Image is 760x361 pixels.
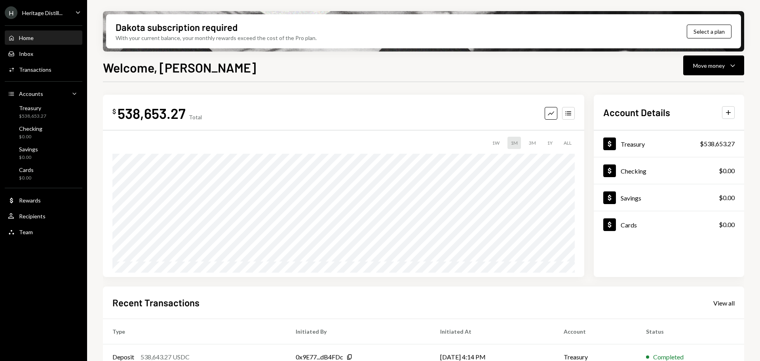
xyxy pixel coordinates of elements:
th: Initiated At [431,319,554,344]
th: Initiated By [286,319,431,344]
div: $0.00 [19,154,38,161]
div: $0.00 [719,220,735,229]
div: Move money [693,61,725,70]
a: Team [5,225,82,239]
div: With your current balance, your monthly rewards exceed the cost of the Pro plan. [116,34,317,42]
h1: Welcome, [PERSON_NAME] [103,59,256,75]
th: Account [554,319,636,344]
button: Move money [683,55,744,75]
div: View all [713,299,735,307]
div: Dakota subscription required [116,21,237,34]
div: $ [112,107,116,115]
div: 1M [507,137,521,149]
div: Heritage Distill... [22,10,63,16]
div: 1Y [544,137,556,149]
a: Treasury$538,653.27 [594,130,744,157]
div: $538,653.27 [19,113,46,120]
a: Inbox [5,46,82,61]
a: View all [713,298,735,307]
a: Checking$0.00 [594,157,744,184]
div: Home [19,34,34,41]
a: Savings$0.00 [5,143,82,162]
div: H [5,6,17,19]
th: Status [636,319,744,344]
div: Checking [621,167,646,175]
div: Accounts [19,90,43,97]
a: Home [5,31,82,45]
div: 3M [526,137,539,149]
a: Recipients [5,209,82,223]
button: Select a plan [687,25,731,38]
a: Savings$0.00 [594,184,744,211]
div: Transactions [19,66,51,73]
a: Rewards [5,193,82,207]
div: Savings [19,146,38,153]
a: Cards$0.00 [594,211,744,238]
div: Inbox [19,50,33,57]
div: Checking [19,125,42,132]
div: Cards [19,166,34,173]
div: Cards [621,221,637,229]
div: $0.00 [19,175,34,181]
div: $0.00 [719,193,735,202]
h2: Account Details [603,106,670,119]
div: Rewards [19,197,41,204]
div: Team [19,229,33,235]
div: Total [189,114,202,120]
div: 538,653.27 [118,104,186,122]
a: Cards$0.00 [5,164,82,183]
a: Checking$0.00 [5,123,82,142]
a: Accounts [5,86,82,101]
div: Savings [621,194,641,202]
div: $538,653.27 [700,139,735,149]
h2: Recent Transactions [112,296,199,309]
div: Treasury [19,105,46,111]
div: 1W [489,137,503,149]
div: Recipients [19,213,46,220]
a: Treasury$538,653.27 [5,102,82,121]
th: Type [103,319,286,344]
div: $0.00 [719,166,735,176]
div: $0.00 [19,134,42,140]
div: Treasury [621,140,645,148]
div: ALL [560,137,575,149]
a: Transactions [5,62,82,76]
